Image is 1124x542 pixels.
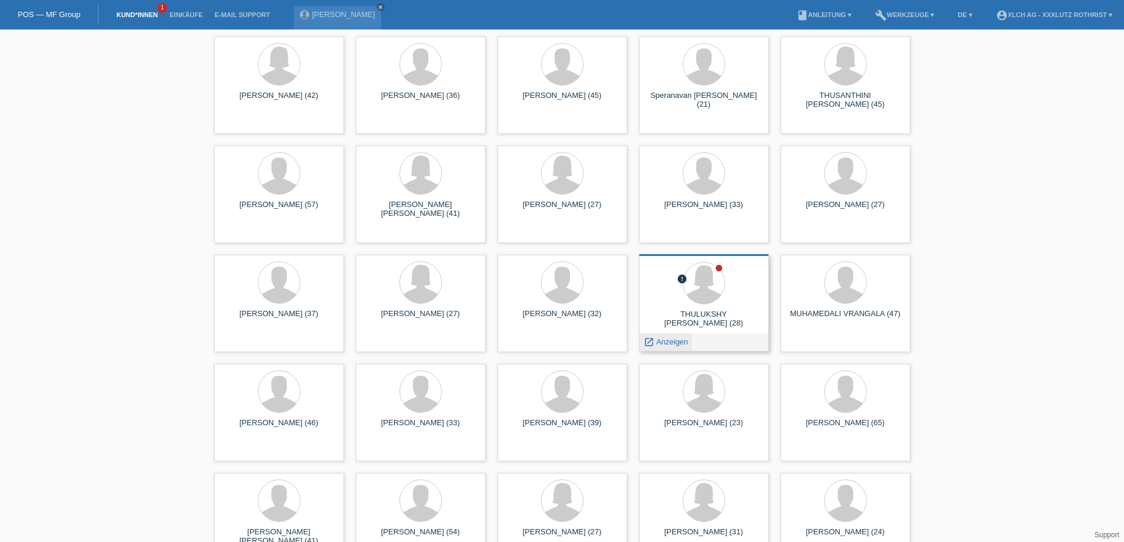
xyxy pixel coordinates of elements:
[365,309,476,328] div: [PERSON_NAME] (27)
[656,337,688,346] span: Anzeigen
[365,91,476,110] div: [PERSON_NAME] (36)
[797,9,808,21] i: book
[790,91,901,110] div: THUSANTHINI [PERSON_NAME] (45)
[869,11,941,18] a: buildWerkzeuge ▾
[952,11,978,18] a: DE ▾
[224,200,335,219] div: [PERSON_NAME] (57)
[644,337,654,347] i: launch
[224,309,335,328] div: [PERSON_NAME] (37)
[209,11,276,18] a: E-Mail Support
[365,200,476,219] div: [PERSON_NAME] [PERSON_NAME] (41)
[1094,531,1119,539] a: Support
[110,11,163,18] a: Kund*innen
[677,274,687,286] div: Zurückgewiesen
[648,200,759,219] div: [PERSON_NAME] (33)
[644,337,689,346] a: launch Anzeigen
[224,418,335,437] div: [PERSON_NAME] (46)
[790,200,901,219] div: [PERSON_NAME] (27)
[158,3,167,13] span: 1
[791,11,857,18] a: bookAnleitung ▾
[990,11,1118,18] a: account_circleXLCH AG - XXXLutz Rothrist ▾
[507,418,618,437] div: [PERSON_NAME] (39)
[18,10,80,19] a: POS — MF Group
[163,11,208,18] a: Einkäufe
[790,418,901,437] div: [PERSON_NAME] (65)
[648,418,759,437] div: [PERSON_NAME] (23)
[677,274,687,284] i: error
[790,309,901,328] div: MUHAMEDALI VRANGALA (47)
[996,9,1008,21] i: account_circle
[312,10,375,19] a: [PERSON_NAME]
[224,91,335,110] div: [PERSON_NAME] (42)
[648,310,759,329] div: THULUKSHY [PERSON_NAME] (28)
[378,4,384,10] i: close
[507,200,618,219] div: [PERSON_NAME] (27)
[875,9,887,21] i: build
[376,3,385,11] a: close
[648,91,759,110] div: Speranavan [PERSON_NAME] (21)
[365,418,476,437] div: [PERSON_NAME] (33)
[507,309,618,328] div: [PERSON_NAME] (32)
[507,91,618,110] div: [PERSON_NAME] (45)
